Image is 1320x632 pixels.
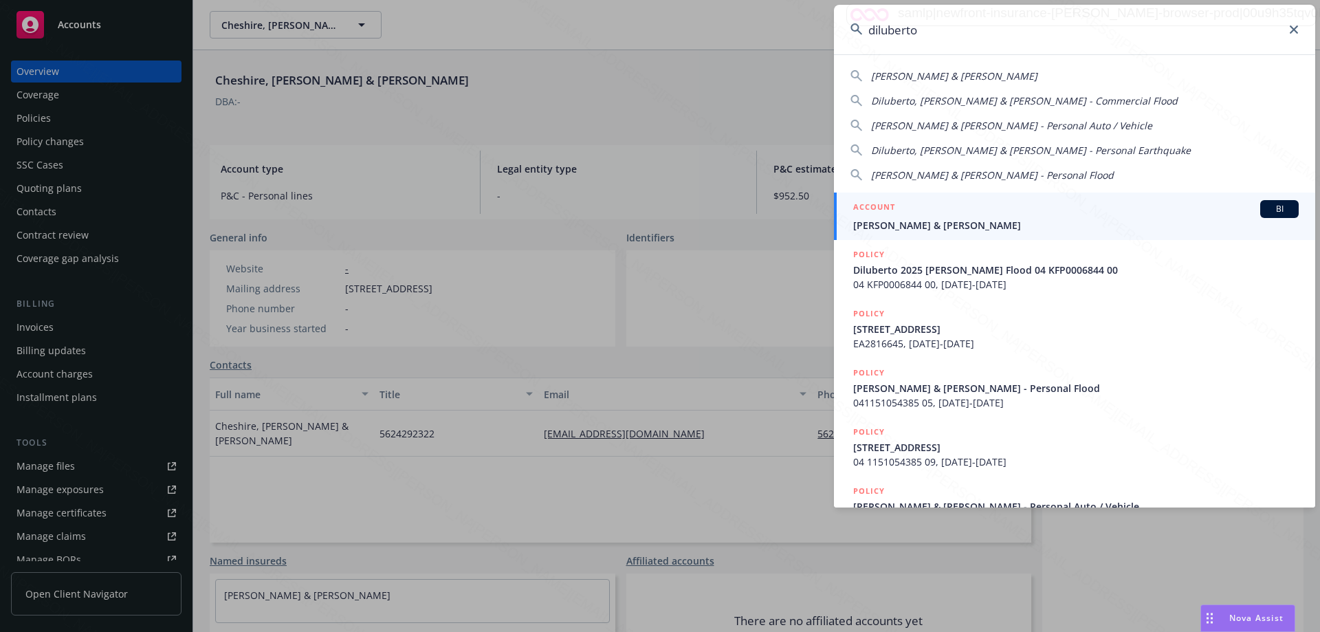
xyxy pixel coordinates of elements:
[853,277,1299,292] span: 04 KFP0006844 00, [DATE]-[DATE]
[853,336,1299,351] span: EA2816645, [DATE]-[DATE]
[871,144,1191,157] span: Diluberto, [PERSON_NAME] & [PERSON_NAME] - Personal Earthquake
[853,484,885,498] h5: POLICY
[853,499,1299,514] span: [PERSON_NAME] & [PERSON_NAME] - Personal Auto / Vehicle
[853,200,895,217] h5: ACCOUNT
[853,455,1299,469] span: 04 1151054385 09, [DATE]-[DATE]
[853,425,885,439] h5: POLICY
[834,358,1315,417] a: POLICY[PERSON_NAME] & [PERSON_NAME] - Personal Flood041151054385 05, [DATE]-[DATE]
[853,218,1299,232] span: [PERSON_NAME] & [PERSON_NAME]
[853,263,1299,277] span: Diluberto 2025 [PERSON_NAME] Flood 04 KFP0006844 00
[853,366,885,380] h5: POLICY
[1201,605,1218,631] div: Drag to move
[834,477,1315,536] a: POLICY[PERSON_NAME] & [PERSON_NAME] - Personal Auto / Vehicle
[1229,612,1284,624] span: Nova Assist
[834,5,1315,54] input: Search...
[871,168,1114,182] span: [PERSON_NAME] & [PERSON_NAME] - Personal Flood
[871,119,1152,132] span: [PERSON_NAME] & [PERSON_NAME] - Personal Auto / Vehicle
[853,395,1299,410] span: 041151054385 05, [DATE]-[DATE]
[853,307,885,320] h5: POLICY
[853,322,1299,336] span: [STREET_ADDRESS]
[834,240,1315,299] a: POLICYDiluberto 2025 [PERSON_NAME] Flood 04 KFP0006844 0004 KFP0006844 00, [DATE]-[DATE]
[853,381,1299,395] span: [PERSON_NAME] & [PERSON_NAME] - Personal Flood
[834,417,1315,477] a: POLICY[STREET_ADDRESS]04 1151054385 09, [DATE]-[DATE]
[1266,203,1293,215] span: BI
[871,69,1037,83] span: [PERSON_NAME] & [PERSON_NAME]
[1200,604,1295,632] button: Nova Assist
[871,94,1178,107] span: Diluberto, [PERSON_NAME] & [PERSON_NAME] - Commercial Flood
[853,248,885,261] h5: POLICY
[834,299,1315,358] a: POLICY[STREET_ADDRESS]EA2816645, [DATE]-[DATE]
[853,440,1299,455] span: [STREET_ADDRESS]
[834,193,1315,240] a: ACCOUNTBI[PERSON_NAME] & [PERSON_NAME]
